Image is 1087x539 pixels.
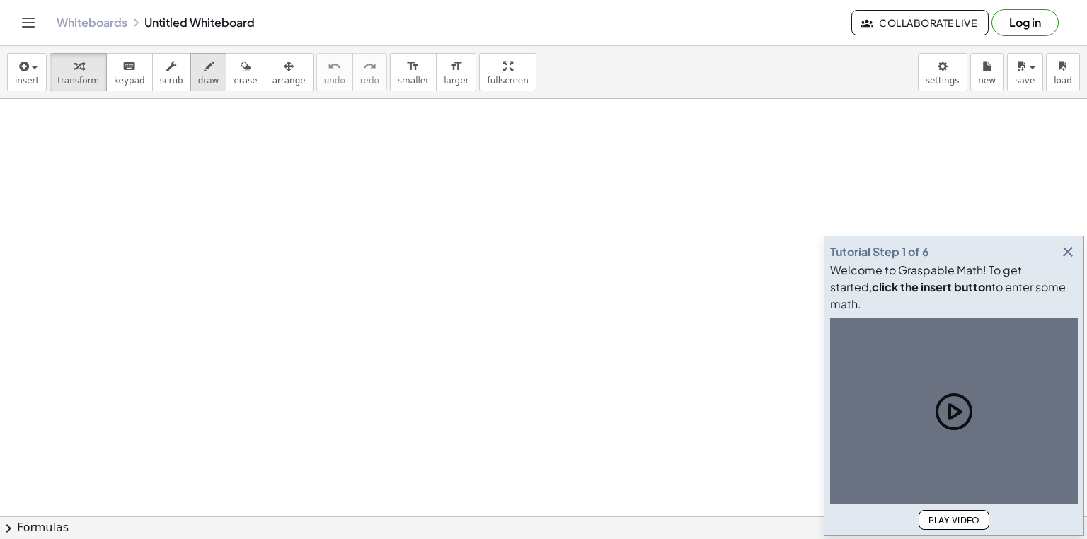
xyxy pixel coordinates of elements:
button: erase [226,53,265,91]
i: format_size [406,58,420,75]
span: undo [324,76,345,86]
button: transform [50,53,107,91]
span: transform [57,76,99,86]
span: save [1015,76,1035,86]
button: insert [7,53,47,91]
button: Play Video [919,510,989,530]
button: format_sizelarger [436,53,476,91]
button: save [1007,53,1043,91]
button: Collaborate Live [851,10,989,35]
b: click the insert button [872,279,991,294]
span: draw [198,76,219,86]
span: load [1054,76,1072,86]
button: new [970,53,1004,91]
i: format_size [449,58,463,75]
span: larger [444,76,468,86]
div: Tutorial Step 1 of 6 [830,243,929,260]
span: settings [926,76,960,86]
i: keyboard [122,58,136,75]
button: keyboardkeypad [106,53,153,91]
button: scrub [152,53,191,91]
button: undoundo [316,53,353,91]
i: redo [363,58,376,75]
button: redoredo [352,53,387,91]
button: Log in [991,9,1059,36]
span: scrub [160,76,183,86]
div: Welcome to Graspable Math! To get started, to enter some math. [830,262,1078,313]
a: Whiteboards [57,16,127,30]
button: settings [918,53,967,91]
button: arrange [265,53,314,91]
button: format_sizesmaller [390,53,437,91]
span: redo [360,76,379,86]
span: Play Video [928,515,980,526]
span: insert [15,76,39,86]
button: fullscreen [479,53,536,91]
span: fullscreen [487,76,528,86]
span: keypad [114,76,145,86]
button: Toggle navigation [17,11,40,34]
span: smaller [398,76,429,86]
button: load [1046,53,1080,91]
span: Collaborate Live [863,16,977,29]
span: erase [234,76,257,86]
button: draw [190,53,227,91]
span: arrange [272,76,306,86]
span: new [978,76,996,86]
i: undo [328,58,341,75]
